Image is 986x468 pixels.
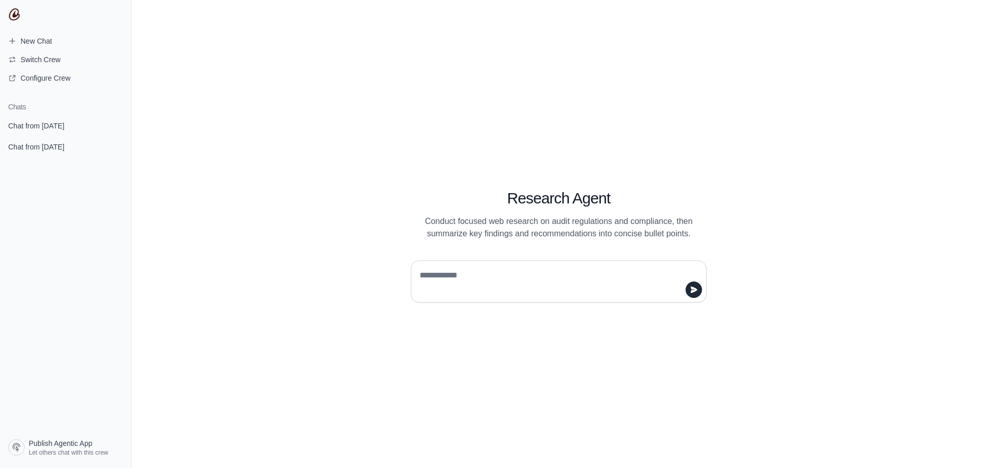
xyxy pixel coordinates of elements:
[29,448,108,457] span: Let others chat with this crew
[4,435,127,460] a: Publish Agentic App Let others chat with this crew
[4,33,127,49] a: New Chat
[4,116,127,135] a: Chat from [DATE]
[411,215,707,240] p: Conduct focused web research on audit regulations and compliance, then summarize key findings and...
[8,142,64,152] span: Chat from [DATE]
[21,36,52,46] span: New Chat
[8,121,64,131] span: Chat from [DATE]
[21,73,70,83] span: Configure Crew
[4,137,127,156] a: Chat from [DATE]
[411,189,707,208] h1: Research Agent
[4,51,127,68] button: Switch Crew
[4,70,127,86] a: Configure Crew
[8,8,21,21] img: CrewAI Logo
[21,54,61,65] span: Switch Crew
[29,438,92,448] span: Publish Agentic App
